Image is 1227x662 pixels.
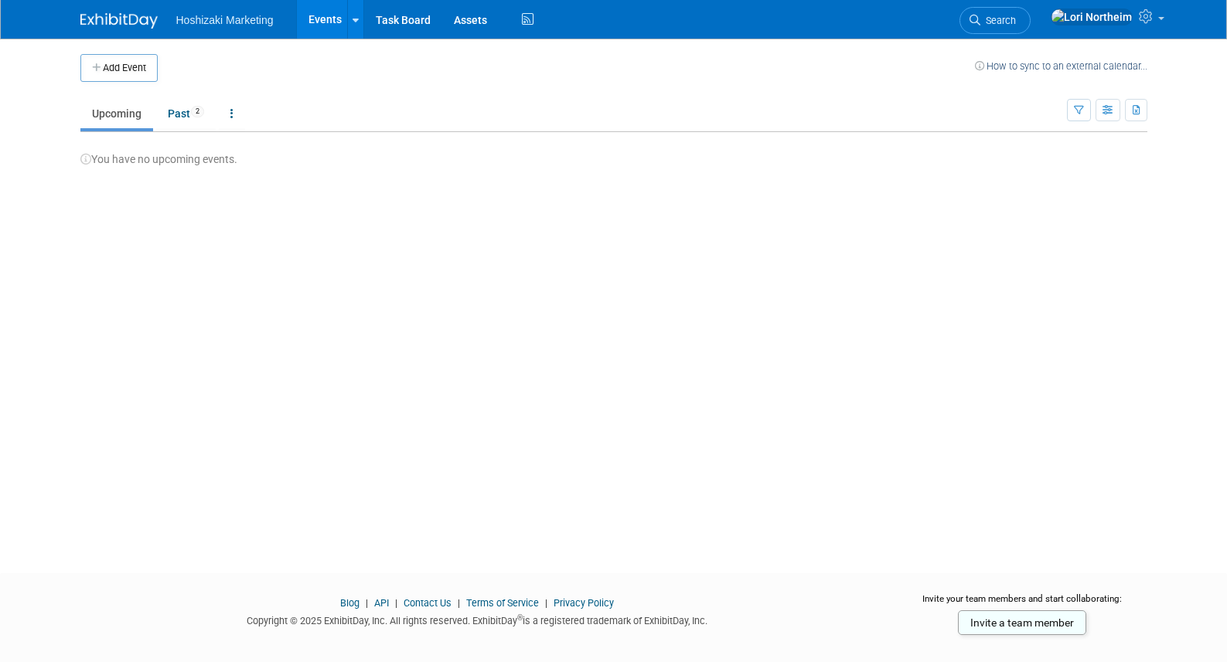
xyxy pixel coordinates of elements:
[80,99,153,128] a: Upcoming
[1051,8,1133,25] img: Lori Northeim
[362,597,372,609] span: |
[80,610,875,628] div: Copyright © 2025 ExhibitDay, Inc. All rights reserved. ExhibitDay is a registered trademark of Ex...
[980,15,1016,26] span: Search
[554,597,614,609] a: Privacy Policy
[404,597,452,609] a: Contact Us
[959,7,1031,34] a: Search
[176,14,274,26] span: Hoshizaki Marketing
[454,597,464,609] span: |
[898,592,1147,616] div: Invite your team members and start collaborating:
[391,597,401,609] span: |
[80,153,237,165] span: You have no upcoming events.
[541,597,551,609] span: |
[975,60,1147,72] a: How to sync to an external calendar...
[156,99,216,128] a: Past2
[517,613,523,622] sup: ®
[340,597,360,609] a: Blog
[466,597,539,609] a: Terms of Service
[80,54,158,82] button: Add Event
[80,13,158,29] img: ExhibitDay
[191,106,204,117] span: 2
[374,597,389,609] a: API
[958,610,1086,635] a: Invite a team member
